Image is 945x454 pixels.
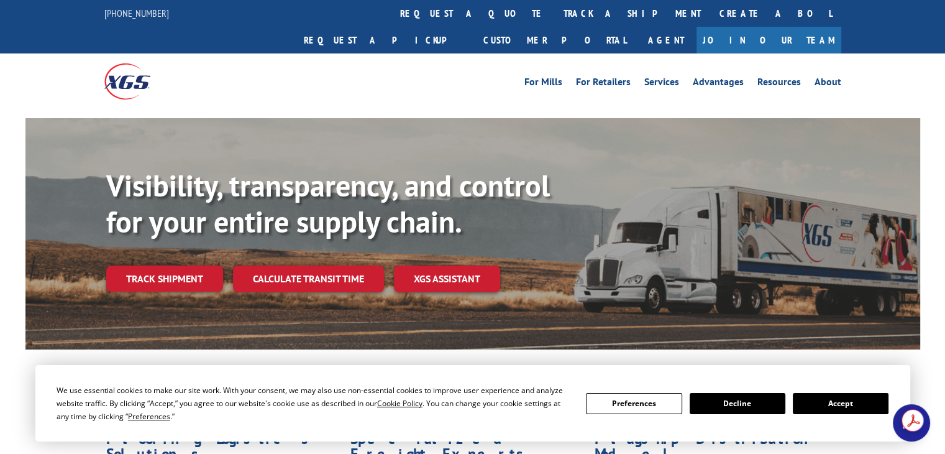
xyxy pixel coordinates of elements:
a: Services [644,77,679,91]
button: Preferences [586,393,682,414]
a: Advantages [693,77,744,91]
a: Track shipment [106,266,223,292]
a: Join Our Team [696,27,841,53]
span: Cookie Policy [377,398,422,409]
a: [PHONE_NUMBER] [104,7,169,19]
a: Agent [636,27,696,53]
a: Calculate transit time [233,266,384,292]
button: Decline [690,393,785,414]
a: Request a pickup [294,27,474,53]
a: Resources [757,77,801,91]
button: Accept [793,393,888,414]
div: We use essential cookies to make our site work. With your consent, we may also use non-essential ... [57,384,571,423]
a: About [815,77,841,91]
div: Cookie Consent Prompt [35,365,910,442]
a: Open chat [893,404,930,442]
a: Customer Portal [474,27,636,53]
a: XGS ASSISTANT [394,266,500,292]
a: For Retailers [576,77,631,91]
b: Visibility, transparency, and control for your entire supply chain. [106,166,550,241]
a: For Mills [524,77,562,91]
span: Preferences [128,411,170,422]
